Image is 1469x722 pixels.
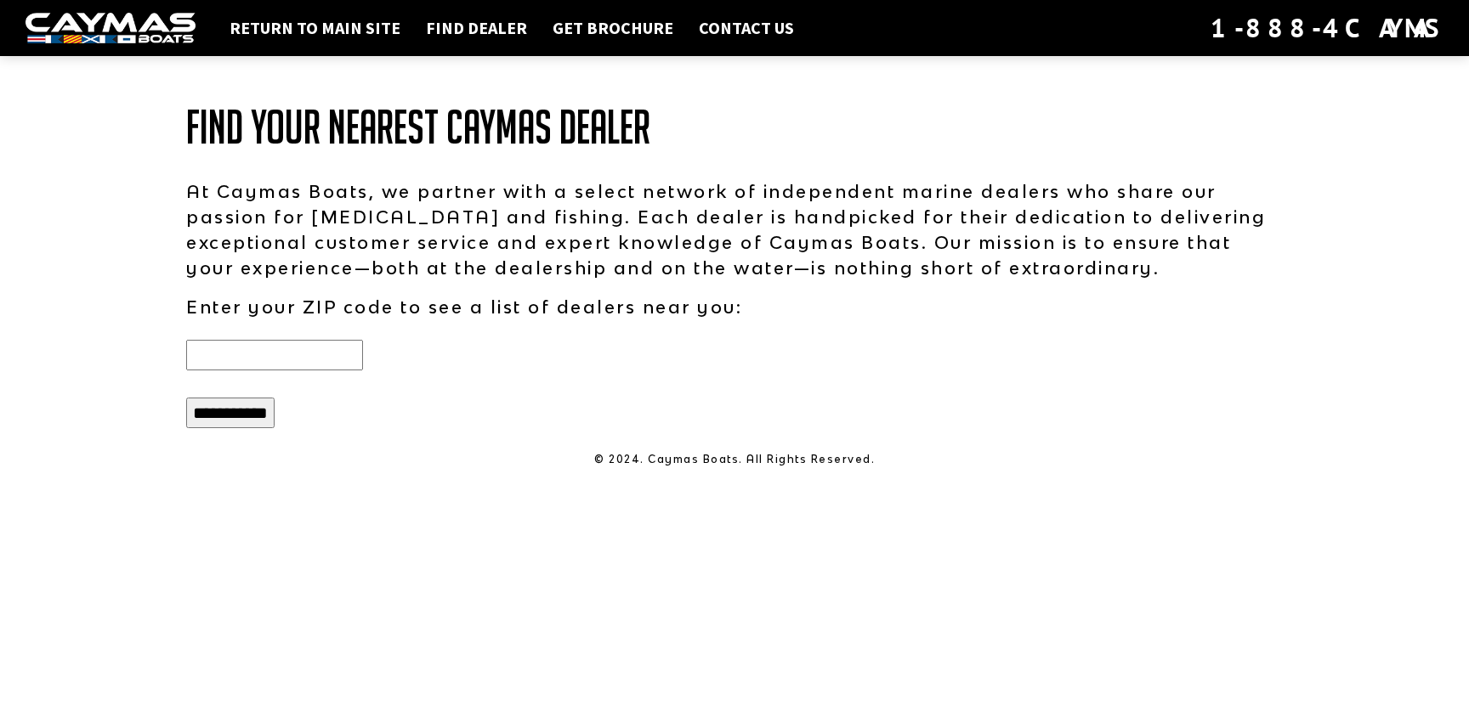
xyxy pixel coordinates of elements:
[221,17,409,39] a: Return to main site
[186,178,1283,280] p: At Caymas Boats, we partner with a select network of independent marine dealers who share our pas...
[26,13,196,44] img: white-logo-c9c8dbefe5ff5ceceb0f0178aa75bf4bb51f6bca0971e226c86eb53dfe498488.png
[544,17,682,39] a: Get Brochure
[417,17,536,39] a: Find Dealer
[186,294,1283,319] p: Enter your ZIP code to see a list of dealers near you:
[186,452,1283,467] p: © 2024. Caymas Boats. All Rights Reserved.
[1211,9,1443,47] div: 1-888-4CAYMAS
[186,102,1283,153] h1: Find Your Nearest Caymas Dealer
[690,17,803,39] a: Contact Us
